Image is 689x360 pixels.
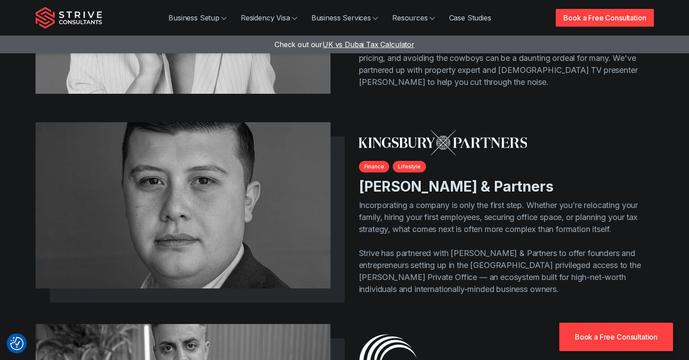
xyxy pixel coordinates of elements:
img: Strive Consultants [36,7,102,29]
a: Book a Free Consultation [556,9,653,27]
a: Kingsbury & Partners [359,130,654,156]
p: Property in [GEOGRAPHIC_DATA] can be a minefield. Knowing the hot spots, pricing, and avoiding th... [359,40,654,88]
a: Business Services [304,9,385,27]
img: Revisit consent button [10,337,24,350]
span: Lifestyle [393,161,426,172]
a: Ben Rockell [36,129,331,296]
a: Residency Visa [234,9,304,27]
a: Business Setup [161,9,234,27]
span: UK vs Dubai Tax Calculator [323,40,414,49]
a: Check out ourUK vs Dubai Tax Calculator [275,40,414,49]
a: Resources [385,9,442,27]
span: Finance [359,161,390,172]
button: Consent Preferences [10,337,24,350]
a: Book a Free Consultation [559,323,673,351]
a: Case Studies [442,9,498,27]
img: Kingsbury & Partners [359,130,527,156]
img: Ben Rockell [36,122,331,288]
p: Incorporating a company is only the first step. Whether you’re relocating your family, hiring you... [359,199,654,295]
a: [PERSON_NAME] & Partners [359,178,554,195]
